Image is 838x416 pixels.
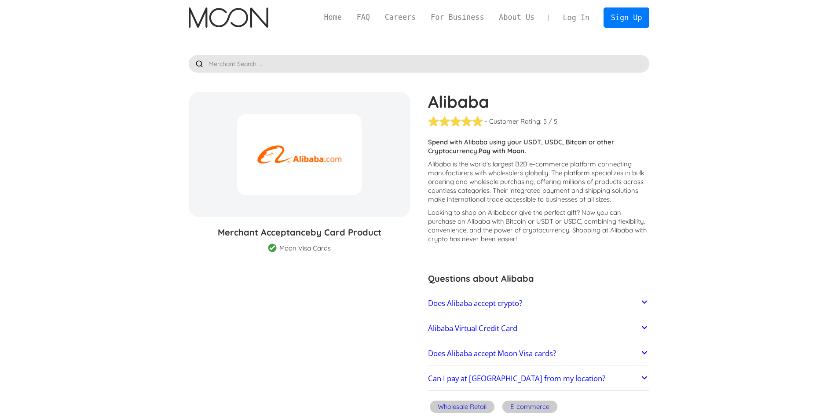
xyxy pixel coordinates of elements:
[491,12,542,23] a: About Us
[428,294,650,313] a: Does Alibaba accept crypto?
[438,402,487,411] div: Wholesale Retail
[511,208,577,217] span: or give the perfect gift
[423,12,491,23] a: For Business
[428,374,605,383] h2: Can I pay at [GEOGRAPHIC_DATA] from my location?
[543,117,547,126] div: 5
[479,147,526,155] strong: Pay with Moon.
[377,12,423,23] a: Careers
[428,92,650,111] h1: Alibaba
[428,272,650,285] h3: Questions about Alibaba
[428,324,517,333] h2: Alibaba Virtual Credit Card
[189,7,268,28] a: home
[189,7,268,28] img: Moon Logo
[279,244,331,253] div: Moon Visa Cards
[556,8,597,27] a: Log In
[428,299,522,308] h2: Does Alibaba accept crypto?
[428,138,650,155] p: Spend with Alibaba using your USDT, USDC, Bitcoin or other Cryptocurrency.
[189,226,410,239] h3: Merchant Acceptance
[189,55,650,73] input: Merchant Search ...
[428,370,650,388] a: Can I pay at [GEOGRAPHIC_DATA] from my location?
[428,349,556,358] h2: Does Alibaba accept Moon Visa cards?
[549,117,557,126] div: / 5
[349,12,377,23] a: FAQ
[311,227,381,238] span: by Card Product
[428,208,650,243] p: Looking to shop on Alibaba ? Now you can purchase on Alibaba with Bitcoin or USDT or USDC, combin...
[428,319,650,338] a: Alibaba Virtual Credit Card
[485,117,542,126] div: - Customer Rating:
[428,160,650,204] p: Alibaba is the world's largest B2B e-commerce platform connecting manufacturers with wholesalers ...
[510,402,549,411] div: E-commerce
[317,12,349,23] a: Home
[604,7,649,27] a: Sign Up
[428,344,650,363] a: Does Alibaba accept Moon Visa cards?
